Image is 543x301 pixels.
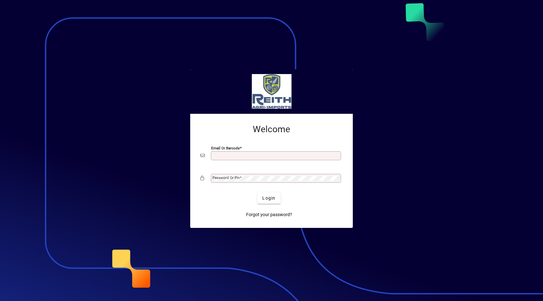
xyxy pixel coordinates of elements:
button: Login [257,192,280,204]
mat-label: Password or Pin [212,175,240,180]
h2: Welcome [200,124,343,135]
a: Forgot your password? [244,209,295,220]
span: Login [262,195,275,202]
mat-label: Email or Barcode [211,146,240,150]
span: Forgot your password? [246,211,292,218]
